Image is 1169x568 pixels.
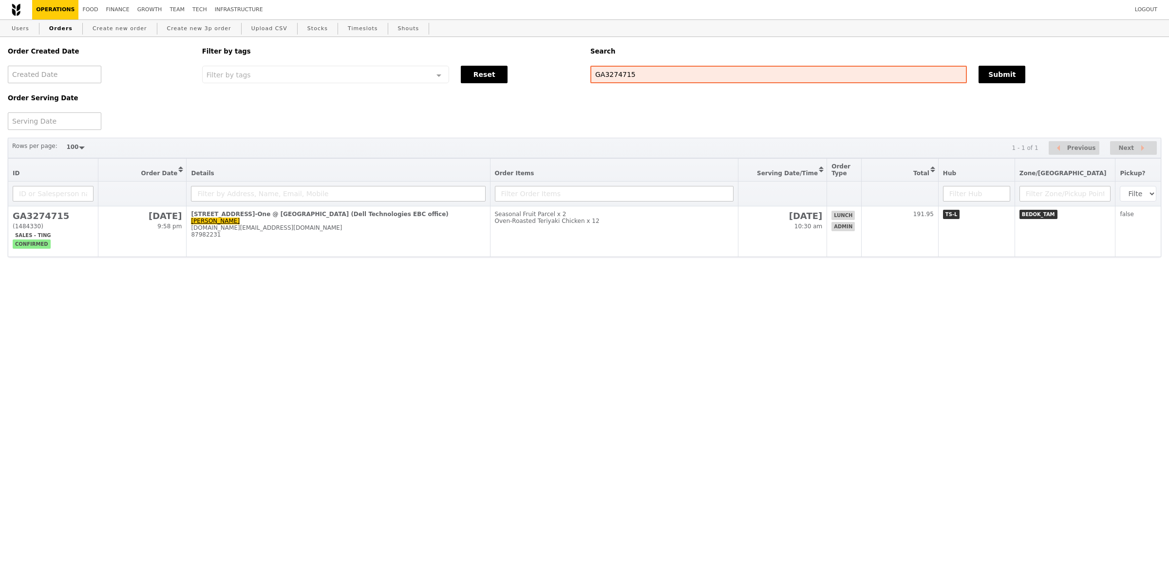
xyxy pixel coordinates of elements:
span: 10:30 am [794,223,822,230]
div: 87982231 [191,231,485,238]
span: false [1120,211,1134,218]
span: Hub [943,170,956,177]
div: (1484330) [13,223,94,230]
h2: [DATE] [103,211,182,221]
a: Create new 3p order [163,20,235,37]
span: 9:58 pm [157,223,182,230]
span: lunch [831,211,855,220]
span: admin [831,222,855,231]
a: Orders [45,20,76,37]
span: Pickup? [1120,170,1145,177]
div: Seasonal Fruit Parcel x 2 [495,211,734,218]
span: Sales - Ting [13,231,54,240]
h2: GA3274715 [13,211,94,221]
h5: Order Serving Date [8,94,190,102]
span: TS-L [943,210,960,219]
div: Oven‑Roasted Teriyaki Chicken x 12 [495,218,734,224]
h5: Search [590,48,1161,55]
a: Upload CSV [247,20,291,37]
div: 1 - 1 of 1 [1012,145,1038,151]
input: Created Date [8,66,101,83]
input: Serving Date [8,112,101,130]
span: Next [1118,142,1134,154]
button: Reset [461,66,508,83]
span: Zone/[GEOGRAPHIC_DATA] [1019,170,1107,177]
a: Timeslots [344,20,381,37]
img: Grain logo [12,3,20,16]
div: [STREET_ADDRESS]-One @ [GEOGRAPHIC_DATA] (Dell Technologies EBC office) [191,211,485,218]
h5: Filter by tags [202,48,579,55]
span: 191.95 [913,211,934,218]
a: Create new order [89,20,151,37]
button: Submit [979,66,1025,83]
span: Order Type [831,163,850,177]
div: [DOMAIN_NAME][EMAIL_ADDRESS][DOMAIN_NAME] [191,224,485,231]
span: ID [13,170,19,177]
span: Previous [1067,142,1096,154]
h2: [DATE] [743,211,822,221]
a: Users [8,20,33,37]
a: Shouts [394,20,423,37]
input: ID or Salesperson name [13,186,94,202]
h5: Order Created Date [8,48,190,55]
span: confirmed [13,239,51,249]
span: BEDOK_TAM [1019,210,1057,219]
span: Details [191,170,214,177]
button: Previous [1049,141,1099,155]
input: Filter Zone/Pickup Point [1019,186,1111,202]
input: Filter Hub [943,186,1010,202]
span: Order Items [495,170,534,177]
input: Search any field [590,66,967,83]
button: Next [1110,141,1157,155]
a: Stocks [303,20,332,37]
span: Filter by tags [207,70,251,79]
a: [PERSON_NAME] [191,218,240,224]
input: Filter by Address, Name, Email, Mobile [191,186,485,202]
label: Rows per page: [12,141,57,151]
input: Filter Order Items [495,186,734,202]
